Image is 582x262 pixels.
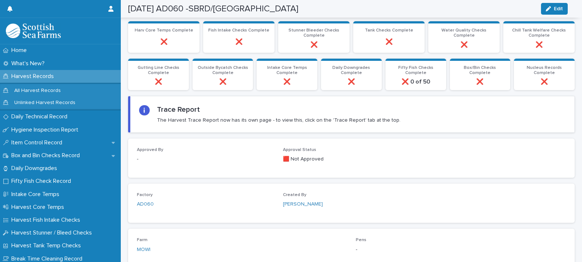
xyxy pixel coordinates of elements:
[8,178,77,185] p: Fifty Fish Check Record
[390,78,442,85] p: ❌ 0 of 50
[138,66,179,75] span: Gutting Line Checks Complete
[208,28,269,33] span: Fish Intake Checks Complete
[454,78,506,85] p: ❌
[8,229,98,236] p: Harvest Stunner / Bleed Checks
[8,73,60,80] p: Harvest Records
[356,246,566,254] p: -
[541,3,568,15] button: Edit
[8,204,70,211] p: Harvest Core Temps
[267,66,307,75] span: Intake Core Temps Complete
[358,38,420,45] p: ❌
[137,155,274,163] p: -
[137,200,154,208] a: AD060
[332,66,370,75] span: Daily Downgrades Complete
[157,117,400,123] p: The Harvest Trace Report now has its own page - to view this, click on the 'Trace Report' tab at ...
[8,126,84,133] p: Hygiene Inspection Report
[433,41,495,48] p: ❌
[554,6,563,11] span: Edit
[356,238,366,242] span: Pens
[8,217,86,224] p: Harvest Fish Intake Checks
[508,41,570,48] p: ❌
[512,28,566,38] span: Chill Tank Welfare Checks Complete
[8,88,67,94] p: All Harvest Records
[464,66,496,75] span: Box/Bin Checks Complete
[398,66,433,75] span: Fifty Fish Checks Complete
[283,200,323,208] a: [PERSON_NAME]
[283,148,316,152] span: Approval Status
[137,193,153,197] span: Factory
[283,41,345,48] p: ❌
[208,38,270,45] p: ❌
[157,105,200,114] h2: Trace Report
[8,60,51,67] p: What's New?
[8,242,87,249] p: Harvest Tank Temp Checks
[137,238,148,242] span: Farm
[133,38,195,45] p: ❌
[8,113,73,120] p: Daily Technical Record
[283,155,420,163] p: 🟥 Not Approved
[128,4,298,14] h2: [DATE] AD060 -SBRD/[GEOGRAPHIC_DATA]
[137,246,150,254] a: MOWI
[135,28,193,33] span: Harv Core Temps Complete
[6,23,61,38] img: mMrefqRFQpe26GRNOUkG
[133,78,184,85] p: ❌
[8,165,63,172] p: Daily Downgrades
[518,78,570,85] p: ❌
[8,100,81,106] p: Unlinked Harvest Records
[8,139,68,146] p: Item Control Record
[197,78,249,85] p: ❌
[8,191,65,198] p: Intake Core Temps
[8,152,86,159] p: Box and Bin Checks Record
[283,193,306,197] span: Created By
[137,148,163,152] span: Approved By
[365,28,413,33] span: Tank Checks Complete
[325,78,377,85] p: ❌
[261,78,313,85] p: ❌
[288,28,339,38] span: Stunner Bleeder Checks Complete
[8,47,33,54] p: Home
[441,28,486,38] span: Water Quality Checks Complete
[527,66,562,75] span: Nucleus Records Complete
[198,66,248,75] span: Outside Bycatch Checks Complete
